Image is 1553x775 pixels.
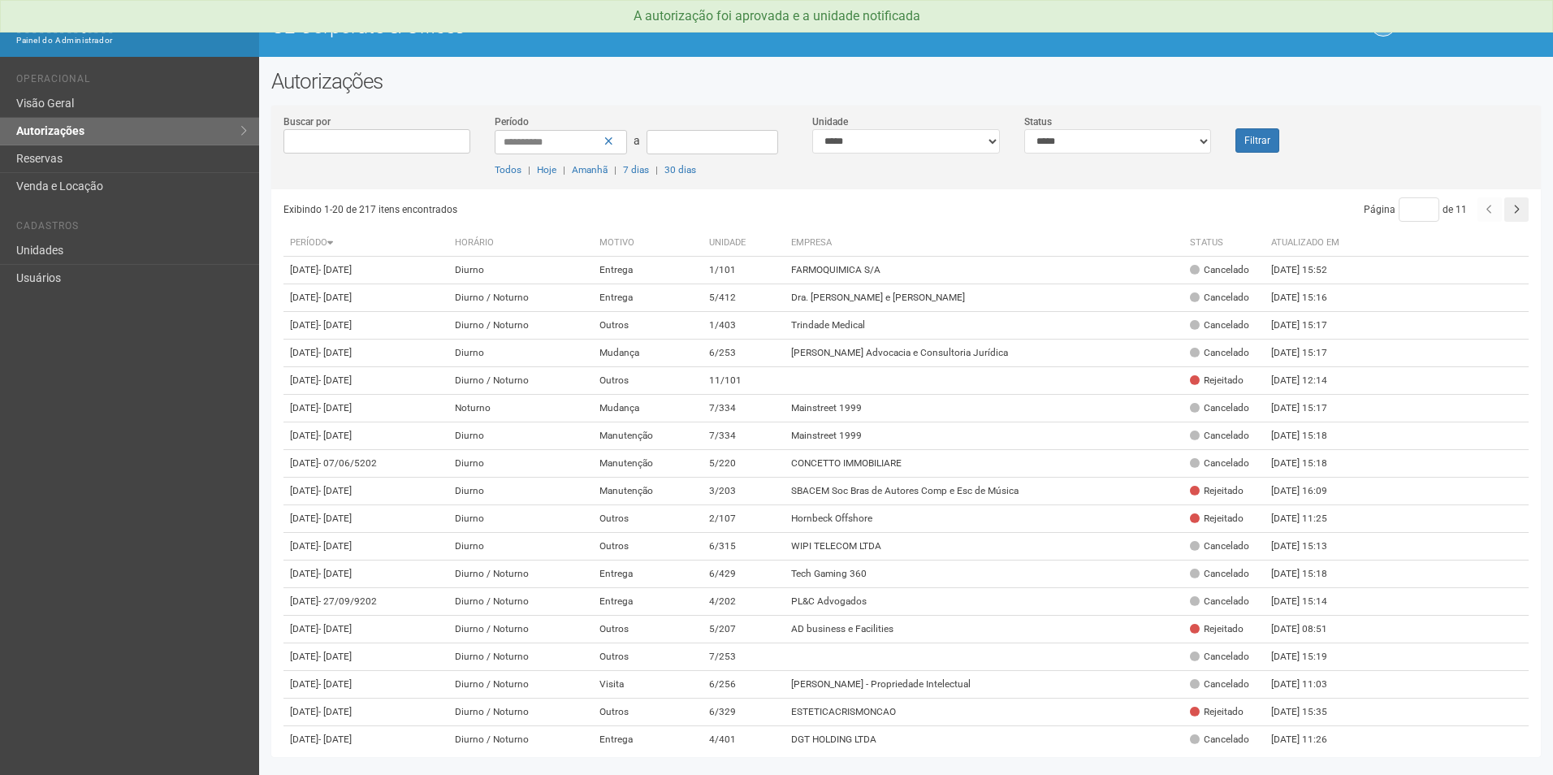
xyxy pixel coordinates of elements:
td: [DATE] 15:13 [1265,533,1354,561]
div: Cancelado [1190,567,1249,581]
td: [DATE] [283,616,449,643]
td: ESTETICACRISMONCAO [785,699,1183,726]
span: - [DATE] [318,678,352,690]
span: - [DATE] [318,402,352,413]
td: Entrega [593,257,703,284]
td: [DATE] 15:14 [1265,588,1354,616]
li: Operacional [16,73,247,90]
td: [DATE] [283,422,449,450]
span: | [563,164,565,175]
td: [DATE] [283,505,449,533]
span: - [DATE] [318,568,352,579]
td: [DATE] [283,284,449,312]
div: Cancelado [1190,539,1249,553]
td: 6/256 [703,671,785,699]
th: Horário [448,230,592,257]
label: Unidade [812,115,848,129]
div: Cancelado [1190,401,1249,415]
td: 5/207 [703,616,785,643]
td: Trindade Medical [785,312,1183,340]
td: [DATE] 15:19 [1265,643,1354,671]
span: - [DATE] [318,347,352,358]
td: [DATE] [283,699,449,726]
td: Entrega [593,588,703,616]
td: Mudança [593,340,703,367]
div: Cancelado [1190,650,1249,664]
td: 7/334 [703,395,785,422]
span: - [DATE] [318,319,352,331]
td: [DATE] [283,257,449,284]
td: [DATE] [283,588,449,616]
td: [DATE] [283,533,449,561]
span: Página de 11 [1364,204,1467,215]
td: 3/203 [703,478,785,505]
h1: O2 Corporate & Offices [271,16,894,37]
td: 5/220 [703,450,785,478]
div: Rejeitado [1190,705,1244,719]
td: Outros [593,367,703,395]
td: [DATE] 15:18 [1265,450,1354,478]
td: Entrega [593,561,703,588]
td: Outros [593,643,703,671]
span: - [DATE] [318,513,352,524]
td: 4/202 [703,588,785,616]
div: Cancelado [1190,595,1249,608]
td: Mainstreet 1999 [785,422,1183,450]
td: WIPI TELECOM LTDA [785,533,1183,561]
td: [DATE] 12:14 [1265,367,1354,395]
td: [DATE] 16:09 [1265,478,1354,505]
td: CONCETTO IMMOBILIARE [785,450,1183,478]
td: [DATE] 15:35 [1265,699,1354,726]
td: 11/101 [703,367,785,395]
td: SBACEM Soc Bras de Autores Comp e Esc de Música [785,478,1183,505]
td: [DATE] [283,450,449,478]
div: Cancelado [1190,291,1249,305]
span: - [DATE] [318,264,352,275]
td: Diurno / Noturno [448,616,592,643]
td: Diurno [448,450,592,478]
td: Diurno / Noturno [448,284,592,312]
td: [PERSON_NAME] Advocacia e Consultoria Jurídica [785,340,1183,367]
td: Diurno [448,340,592,367]
button: Filtrar [1235,128,1279,153]
td: 7/334 [703,422,785,450]
td: Mudança [593,395,703,422]
td: 4/401 [703,726,785,754]
td: 5/412 [703,284,785,312]
td: Entrega [593,284,703,312]
td: [DATE] [283,312,449,340]
td: 7/253 [703,643,785,671]
td: [DATE] 15:17 [1265,340,1354,367]
td: Diurno / Noturno [448,312,592,340]
td: Outros [593,699,703,726]
label: Status [1024,115,1052,129]
span: | [655,164,658,175]
td: Diurno / Noturno [448,561,592,588]
span: - [DATE] [318,292,352,303]
td: [DATE] 15:18 [1265,561,1354,588]
th: Período [283,230,449,257]
a: 30 dias [664,164,696,175]
td: AD business e Facilities [785,616,1183,643]
td: [DATE] [283,726,449,754]
td: [DATE] [283,561,449,588]
td: Diurno / Noturno [448,699,592,726]
div: Cancelado [1190,678,1249,691]
td: Diurno [448,422,592,450]
td: 1/101 [703,257,785,284]
td: 6/253 [703,340,785,367]
td: Diurno [448,478,592,505]
span: - [DATE] [318,485,352,496]
td: Outros [593,312,703,340]
td: [DATE] [283,643,449,671]
th: Unidade [703,230,785,257]
td: [DATE] 15:52 [1265,257,1354,284]
div: Cancelado [1190,429,1249,443]
span: - [DATE] [318,734,352,745]
div: Exibindo 1-20 de 217 itens encontrados [283,197,906,222]
div: Cancelado [1190,318,1249,332]
td: 6/329 [703,699,785,726]
td: [DATE] [283,395,449,422]
td: Diurno / Noturno [448,726,592,754]
span: | [528,164,530,175]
